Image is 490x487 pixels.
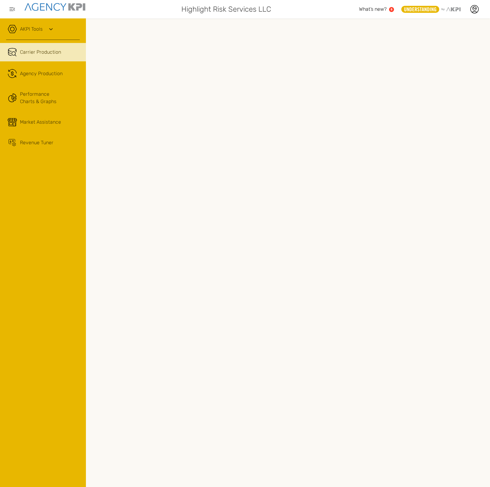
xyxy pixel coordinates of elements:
text: 5 [391,8,392,11]
div: Revenue Tuner [20,139,53,146]
a: 5 [389,7,394,12]
img: agencykpi-logo-550x69-2d9e3fa8.png [25,3,85,11]
span: What’s new? [359,6,387,12]
span: Carrier Production [20,48,61,56]
div: Market Assistance [20,118,61,126]
a: AKPI Tools [20,25,43,33]
span: Highlight Risk Services LLC [181,4,271,15]
span: Agency Production [20,70,63,77]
